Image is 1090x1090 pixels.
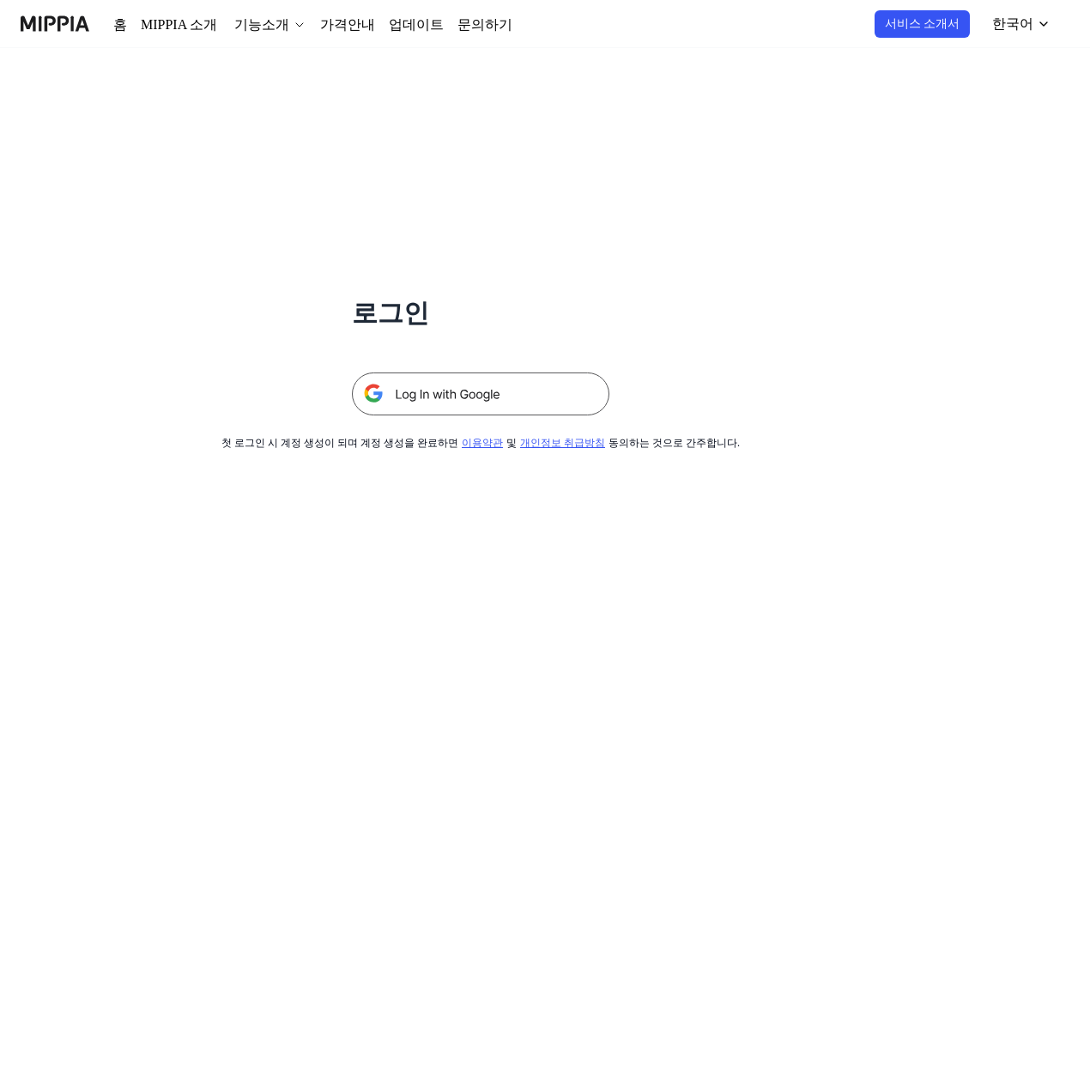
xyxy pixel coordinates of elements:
[352,295,609,331] h1: 로그인
[890,10,975,38] button: 서비스 소개서
[139,15,211,35] a: MIPPIA 소개
[113,15,125,35] a: 홈
[431,15,479,35] a: 문의하기
[225,15,294,35] button: 기능소개
[515,437,586,449] a: 개인정보 취급방침
[369,15,417,35] a: 업데이트
[307,15,355,35] a: 가격안내
[352,372,609,415] img: 구글 로그인 버튼
[984,7,1061,41] button: 한국어
[994,14,1037,34] div: 한국어
[465,437,500,449] a: 이용약관
[261,436,700,451] div: 첫 로그인 시 계정 생성이 되며 계정 생성을 완료하면 및 동의하는 것으로 간주합니다.
[225,15,280,35] div: 기능소개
